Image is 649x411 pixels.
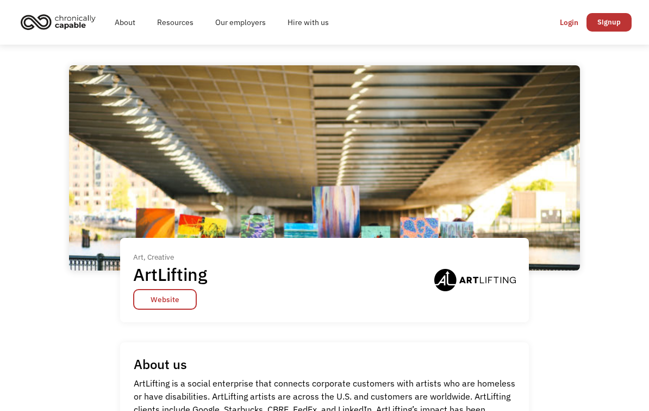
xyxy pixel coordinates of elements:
[277,5,340,40] a: Hire with us
[133,263,207,285] h1: ArtLifting
[146,5,204,40] a: Resources
[552,13,586,32] a: Login
[204,5,277,40] a: Our employers
[560,16,578,29] div: Login
[104,5,146,40] a: About
[17,10,99,34] img: Chronically Capable logo
[133,250,214,263] div: Art, Creative
[134,356,187,372] h1: About us
[133,289,197,310] a: Website
[17,10,104,34] a: home
[586,13,632,32] a: Signup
